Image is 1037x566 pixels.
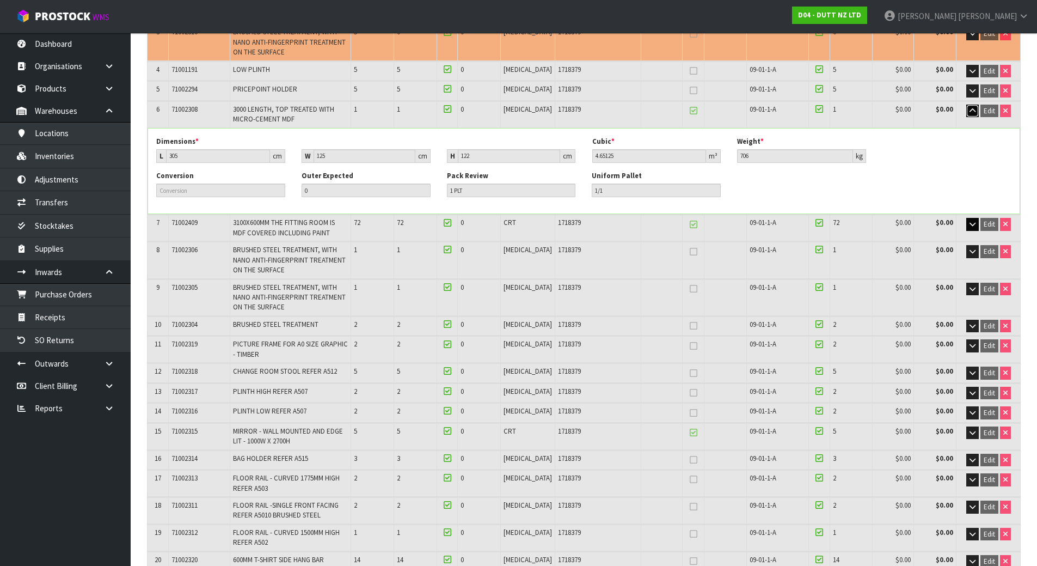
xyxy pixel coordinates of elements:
span: 3100X600MM THE FITTING ROOM IS MDF COVERED INCLUDING PAINT [233,218,335,237]
span: 09-01-1-A [750,339,776,349]
span: 71002294 [171,84,198,94]
span: 5 [354,427,357,436]
span: 0 [461,367,464,376]
strong: $0.00 [936,105,953,114]
span: 09-01-1-A [750,218,776,227]
label: Outer Expected [302,171,353,181]
span: 10 [155,320,161,329]
input: Height [458,149,561,163]
span: 71002320 [171,555,198,564]
input: Outer Expected [302,184,431,197]
span: Edit [984,557,995,566]
span: $0.00 [895,367,911,376]
span: 18 [155,501,161,510]
span: 5 [354,367,357,376]
span: 6 [156,105,159,114]
span: [MEDICAL_DATA] [504,320,552,329]
span: 09-01-1-A [750,528,776,537]
span: 0 [461,473,464,483]
span: 09-01-1-A [750,84,776,94]
span: 2 [397,406,400,416]
strong: $0.00 [936,473,953,483]
button: Edit [980,339,998,352]
label: Cubic [592,137,615,147]
span: 0 [461,339,464,349]
button: Edit [980,406,998,419]
span: 0 [461,501,464,510]
span: 9 [156,283,159,292]
span: Edit [984,321,995,331]
span: 0 [461,555,464,564]
span: FLOOR RAIL -SINGLE FRONT FACING REFER A5010 BRUSHED STEEL [233,501,339,520]
strong: $0.00 [936,528,953,537]
span: 2 [354,339,357,349]
button: Edit [980,427,998,440]
span: $0.00 [895,320,911,329]
span: 1718379 [558,283,581,292]
span: 3000 LENGTH, TOP TREATED WITH MICRO-CEMENT MDF [233,105,334,124]
span: 1 [397,245,400,254]
label: Uniform Pallet [592,171,642,181]
span: 2 [397,387,400,396]
span: 1 [833,245,836,254]
span: 71002306 [171,245,198,254]
span: 0 [461,218,464,227]
span: 1 [354,283,357,292]
a: D04 - DUTT NZ LTD [792,7,867,24]
button: Edit [980,528,998,541]
span: $0.00 [895,65,911,74]
span: $0.00 [895,105,911,114]
span: Edit [984,66,995,76]
span: 2 [833,339,836,349]
span: [MEDICAL_DATA] [504,555,552,564]
span: CHANGE ROOM STOOL REFER A512 [233,367,337,376]
span: 1 [397,105,400,114]
button: Edit [980,218,998,231]
span: 5 [156,84,159,94]
span: [MEDICAL_DATA] [504,65,552,74]
button: Edit [980,501,998,514]
span: [MEDICAL_DATA] [504,84,552,94]
span: 0 [461,65,464,74]
span: 0 [461,283,464,292]
span: 1 [354,105,357,114]
span: 71002308 [171,105,198,114]
small: WMS [93,12,109,22]
input: Pallet Review [592,184,721,197]
span: 1718379 [558,501,581,510]
span: 1 [354,528,357,537]
strong: $0.00 [936,84,953,94]
span: $0.00 [895,501,911,510]
span: 5 [397,65,400,74]
span: CRT [504,218,516,227]
span: $0.00 [895,454,911,463]
button: Edit [980,105,998,118]
span: 5 [833,84,836,94]
span: Edit [984,29,995,38]
span: BAG HOLDER REFER A515 [233,454,308,463]
span: BRUSHED STEEL TREATMENT, WITH NANO ANTI-FINGERPRINT TREATMENT ON THE SURFACE [233,27,346,57]
span: 71002313 [171,473,198,483]
span: 2 [833,501,836,510]
span: [MEDICAL_DATA] [504,387,552,396]
span: 71002312 [171,528,198,537]
label: Pack Review [447,171,488,181]
span: 5 [354,84,357,94]
span: 71002316 [171,406,198,416]
button: Edit [980,27,998,40]
strong: $0.00 [936,367,953,376]
span: 0 [461,84,464,94]
span: Edit [984,341,995,350]
input: Pack Review [447,184,576,197]
strong: $0.00 [936,501,953,510]
span: 72 [354,218,360,227]
span: [MEDICAL_DATA] [504,528,552,537]
span: BRUSHED STEEL TREATMENT, WITH NANO ANTI-FINGERPRINT TREATMENT ON THE SURFACE [233,245,346,275]
span: 5 [397,367,400,376]
span: Edit [984,284,995,294]
span: 3 [397,454,400,463]
input: Weight [737,149,853,163]
span: PICTURE FRAME FOR A0 SIZE GRAPHIC - TIMBER [233,339,348,358]
span: 1 [397,283,400,292]
span: 2 [397,501,400,510]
